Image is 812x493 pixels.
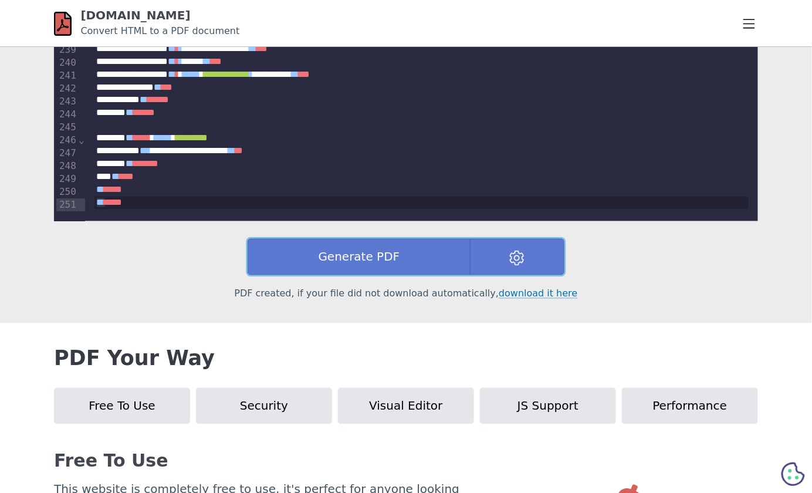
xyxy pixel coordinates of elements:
div: 239 [56,44,78,57]
div: 247 [56,147,78,160]
button: Performance [622,388,758,424]
button: Generate PDF [248,239,471,275]
div: 240 [56,57,78,70]
span: Performance [653,399,728,413]
span: JS Support [517,399,578,413]
small: Convert HTML to a PDF document [80,25,239,36]
span: Security [240,399,288,413]
span: Fold line [78,135,85,146]
div: 245 [56,121,78,134]
div: 248 [56,160,78,173]
div: 241 [56,70,78,83]
span: Visual Editor [369,399,442,413]
div: 243 [56,96,78,109]
img: html-pdf.net [54,11,72,37]
a: [DOMAIN_NAME] [80,8,190,22]
div: 244 [56,109,78,121]
button: JS Support [480,388,616,424]
button: Free To Use [54,388,190,424]
div: 242 [56,83,78,96]
span: Free To Use [89,399,155,413]
p: PDF created, if your file did not download automatically, [54,287,758,301]
div: 251 [56,199,78,212]
button: Visual Editor [338,388,474,424]
a: download it here [499,288,577,299]
div: 250 [56,186,78,199]
h2: PDF Your Way [54,347,758,370]
div: 249 [56,173,78,186]
h3: Free To Use [54,451,758,471]
button: Security [196,388,332,424]
div: 246 [56,134,78,147]
svg: Cookie Preferences [781,462,805,486]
